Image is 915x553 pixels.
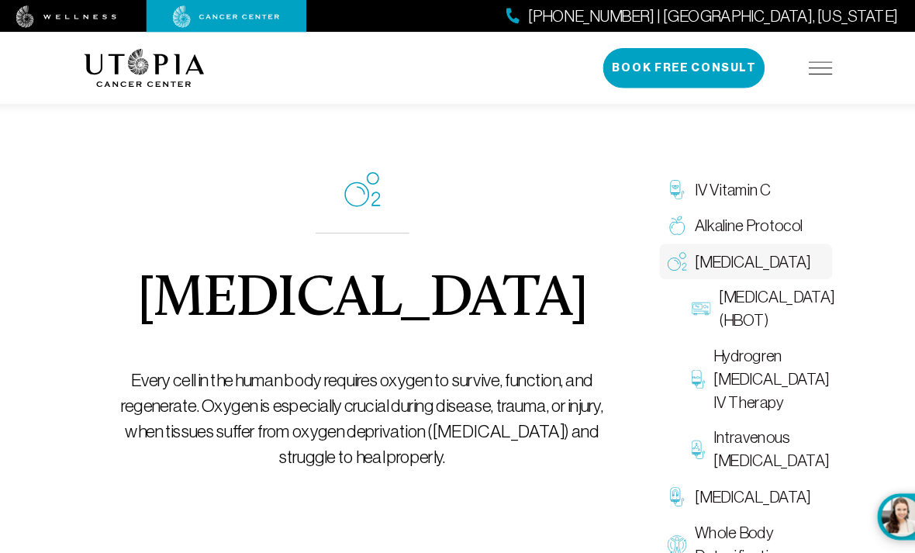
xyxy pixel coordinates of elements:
img: logo [95,47,212,85]
span: [MEDICAL_DATA] [687,243,800,265]
a: [PHONE_NUMBER] | [GEOGRAPHIC_DATA], [US_STATE] [504,5,884,27]
img: Chelation Therapy [661,472,679,491]
img: Intravenous Ozone Therapy [684,427,697,445]
img: Alkaline Protocol [661,209,679,228]
span: [MEDICAL_DATA] (HBOT) [710,277,823,322]
img: Hyperbaric Oxygen Therapy (HBOT) [684,290,703,309]
a: Alkaline Protocol [653,202,820,237]
img: icon [347,167,382,201]
p: Every cell in the human body requires oxygen to survive, function, and regenerate. Oxygen is espe... [113,357,616,456]
img: Whole Body Detoxification [661,519,679,537]
img: Hydrogren Peroxide IV Therapy [684,358,697,377]
a: [MEDICAL_DATA] (HBOT) [676,271,820,328]
span: IV Vitamin C [687,173,761,195]
span: Intravenous [MEDICAL_DATA] [705,413,818,458]
span: Hydrogren [MEDICAL_DATA] IV Therapy [705,334,818,401]
button: Book Free Consult [598,47,754,85]
span: Whole Body Detoxification [687,506,813,551]
img: cancer center [181,5,285,27]
h1: [MEDICAL_DATA] [147,264,583,320]
span: [MEDICAL_DATA] [687,471,800,493]
img: wellness [29,5,126,27]
img: IV Vitamin C [661,175,679,193]
img: Oxygen Therapy [661,244,679,263]
span: Alkaline Protocol [687,208,792,230]
a: Hydrogren [MEDICAL_DATA] IV Therapy [676,328,820,407]
a: [MEDICAL_DATA] [653,465,820,499]
span: [PHONE_NUMBER] | [GEOGRAPHIC_DATA], [US_STATE] [525,5,884,27]
a: IV Vitamin C [653,167,820,202]
img: icon-hamburger [797,60,820,72]
a: Intravenous [MEDICAL_DATA] [676,407,820,465]
a: [MEDICAL_DATA] [653,237,820,271]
